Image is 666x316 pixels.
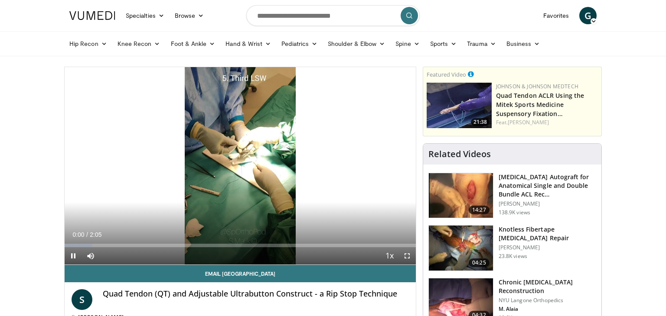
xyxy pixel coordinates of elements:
a: Specialties [121,7,170,24]
img: E-HI8y-Omg85H4KX4xMDoxOjBzMTt2bJ.150x105_q85_crop-smart_upscale.jpg [429,226,493,271]
a: Quad Tendon ACLR Using the Mitek Sports Medicine Suspensory Fixation… [496,91,584,118]
a: G [579,7,597,24]
img: b78fd9da-dc16-4fd1-a89d-538d899827f1.150x105_q85_crop-smart_upscale.jpg [427,83,492,128]
span: 21:38 [471,118,490,126]
span: 0:00 [72,231,84,238]
h4: Related Videos [428,149,491,159]
a: Knee Recon [112,35,166,52]
p: [PERSON_NAME] [499,244,596,251]
span: / [86,231,88,238]
a: Shoulder & Elbow [323,35,390,52]
p: 23.8K views [499,253,527,260]
button: Pause [65,247,82,264]
h3: Chronic [MEDICAL_DATA] Reconstruction [499,278,596,295]
a: Hand & Wrist [220,35,276,52]
div: Progress Bar [65,244,416,247]
p: M. Alaia [499,306,596,313]
small: Featured Video [427,71,466,78]
span: 14:27 [469,206,490,214]
a: 21:38 [427,83,492,128]
a: Johnson & Johnson MedTech [496,83,578,90]
a: Trauma [462,35,501,52]
a: Foot & Ankle [166,35,221,52]
button: Mute [82,247,99,264]
span: 2:05 [90,231,101,238]
a: Business [501,35,545,52]
input: Search topics, interventions [246,5,420,26]
a: Spine [390,35,424,52]
p: NYU Langone Orthopedics [499,297,596,304]
button: Playback Rate [381,247,398,264]
h3: Knotless Fibertape [MEDICAL_DATA] Repair [499,225,596,242]
img: VuMedi Logo [69,11,115,20]
button: Fullscreen [398,247,416,264]
video-js: Video Player [65,67,416,265]
h4: Quad Tendon (QT) and Adjustable Ultrabutton Construct - a Rip Stop Technique [103,289,409,299]
a: S [72,289,92,310]
a: [PERSON_NAME] [508,119,549,126]
span: 04:25 [469,258,490,267]
a: Hip Recon [64,35,112,52]
img: 281064_0003_1.png.150x105_q85_crop-smart_upscale.jpg [429,173,493,218]
a: Sports [425,35,462,52]
a: Email [GEOGRAPHIC_DATA] [65,265,416,282]
p: 138.9K views [499,209,530,216]
a: Browse [170,7,209,24]
p: [PERSON_NAME] [499,200,596,207]
a: Favorites [538,7,574,24]
a: 04:25 Knotless Fibertape [MEDICAL_DATA] Repair [PERSON_NAME] 23.8K views [428,225,596,271]
h3: [MEDICAL_DATA] Autograft for Anatomical Single and Double Bundle ACL Rec… [499,173,596,199]
a: Pediatrics [276,35,323,52]
div: Feat. [496,119,598,126]
a: 14:27 [MEDICAL_DATA] Autograft for Anatomical Single and Double Bundle ACL Rec… [PERSON_NAME] 138... [428,173,596,219]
